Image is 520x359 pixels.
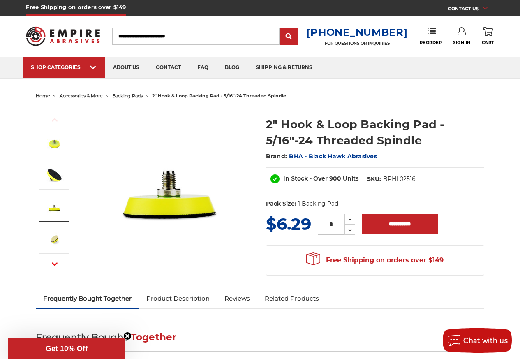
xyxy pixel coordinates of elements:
[36,290,139,308] a: Frequently Bought Together
[463,337,508,345] span: Chat with us
[329,175,341,182] span: 900
[266,214,311,234] span: $6.29
[44,197,65,218] img: 2-inch sanding pad with a 5/16"-24 mandrel and tapered edge for contour sanding and detail work.
[367,175,381,183] dt: SKU:
[36,331,127,343] span: Frequently Bought
[8,338,125,359] div: Get 10% OffClose teaser
[44,229,65,250] img: High-quality 2-inch polyurethane sanding disc pad with a 5/16"-24 threaded shaft for secure disc ...
[289,153,377,160] a: BHA - Black Hawk Abrasives
[217,290,257,308] a: Reviews
[31,64,97,70] div: SHOP CATEGORIES
[266,199,296,208] dt: Pack Size:
[343,175,358,182] span: Units
[453,40,471,45] span: Sign In
[257,290,326,308] a: Related Products
[281,28,297,45] input: Submit
[383,175,416,183] dd: BPHL02516
[306,26,407,38] a: [PHONE_NUMBER]
[45,255,65,273] button: Next
[482,27,494,45] a: Cart
[139,290,217,308] a: Product Description
[26,22,99,51] img: Empire Abrasives
[45,111,65,129] button: Previous
[266,116,484,148] h1: 2" Hook & Loop Backing Pad - 5/16"-24 Threaded Spindle
[420,27,442,45] a: Reorder
[131,331,177,343] span: Together
[283,175,308,182] span: In Stock
[189,57,217,78] a: faq
[46,345,88,353] span: Get 10% Off
[298,199,338,208] dd: 1 Backing Pad
[148,57,189,78] a: contact
[482,40,494,45] span: Cart
[306,252,444,269] span: Free Shipping on orders over $149
[310,175,328,182] span: - Over
[420,40,442,45] span: Reorder
[44,165,65,185] img: 2-inch hook and loop (like Velcro) backing pad with a 5/16"-24 threaded arbor, ideal for sanding ...
[36,93,50,99] a: home
[60,93,103,99] a: accessories & more
[152,93,286,99] span: 2" hook & loop backing pad - 5/16"-24 threaded spindle
[247,57,321,78] a: shipping & returns
[217,57,247,78] a: blog
[448,4,494,16] a: CONTACT US
[112,93,143,99] a: backing pads
[306,41,407,46] p: FOR QUESTIONS OR INQUIRIES
[87,108,252,272] img: 2-inch hook and loop backing pad with a 5/16"-24 threaded spindle and tapered edge for precision ...
[266,153,287,160] span: Brand:
[105,57,148,78] a: about us
[44,133,65,153] img: 2-inch hook and loop backing pad with a 5/16"-24 threaded spindle and tapered edge for precision ...
[123,332,132,340] button: Close teaser
[443,328,512,353] button: Chat with us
